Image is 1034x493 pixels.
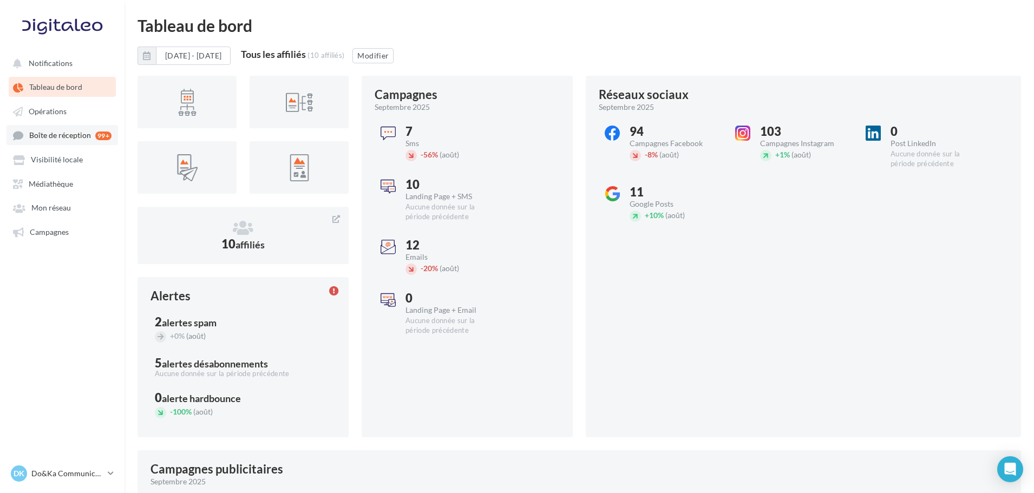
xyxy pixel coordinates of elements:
a: Tableau de bord [6,77,118,96]
span: septembre 2025 [375,102,430,113]
span: Notifications [29,58,73,68]
span: Mon réseau [31,203,71,213]
span: - [645,150,647,159]
div: 11 [630,186,720,198]
span: 0% [170,331,185,340]
span: 20% [421,264,438,273]
span: 10 [221,236,265,251]
span: + [645,211,649,220]
a: Médiathèque [6,174,118,193]
div: Aucune donnée sur la période précédente [405,316,496,336]
div: alertes désabonnements [162,359,268,369]
div: alerte hardbounce [162,393,241,403]
div: (10 affiliés) [307,51,344,60]
span: 1% [775,150,790,159]
div: Campagnes [375,89,437,101]
button: [DATE] - [DATE] [138,47,231,65]
div: Landing Page + Email [405,306,496,314]
span: (août) [186,331,206,340]
div: 94 [630,126,720,137]
span: (août) [193,407,213,416]
div: Aucune donnée sur la période précédente [891,149,981,169]
div: 12 [405,239,496,251]
div: Campagnes Instagram [760,140,850,147]
div: 0 [405,292,496,304]
a: Mon réseau [6,198,118,217]
span: 10% [645,211,664,220]
span: - [170,407,173,416]
div: 103 [760,126,850,137]
div: 0 [891,126,981,137]
div: Post LinkedIn [891,140,981,147]
div: 5 [155,357,331,369]
div: Aucune donnée sur la période précédente [155,369,331,379]
span: (août) [659,150,679,159]
div: Aucune donnée sur la période précédente [405,202,496,222]
div: 0 [155,392,331,404]
span: DK [14,468,24,479]
div: 7 [405,126,496,137]
div: Tous les affiliés [241,49,306,59]
div: Landing Page + SMS [405,193,496,200]
div: Réseaux sociaux [599,89,689,101]
span: 100% [170,407,192,416]
div: Open Intercom Messenger [997,456,1023,482]
button: Notifications [6,53,114,73]
span: (août) [440,264,459,273]
span: - [421,264,423,273]
span: (août) [665,211,685,220]
div: Campagnes Facebook [630,140,720,147]
a: Visibilité locale [6,149,118,169]
span: Tableau de bord [29,83,82,92]
a: Opérations [6,101,118,121]
span: affiliés [235,239,265,251]
span: Boîte de réception [29,131,91,140]
span: Médiathèque [29,179,73,188]
span: 8% [645,150,658,159]
p: Do&Ka Communication [31,468,103,479]
div: Sms [405,140,496,147]
span: Campagnes [30,227,69,236]
a: Campagnes [6,222,118,241]
div: 99+ [95,132,112,140]
button: [DATE] - [DATE] [156,47,231,65]
div: 2 [155,316,331,328]
a: DK Do&Ka Communication [9,463,116,484]
div: Alertes [150,290,191,302]
span: 56% [421,150,438,159]
button: Modifier [352,48,394,63]
span: (août) [440,150,459,159]
div: Emails [405,253,496,261]
span: Opérations [29,107,67,116]
span: Visibilité locale [31,155,83,165]
div: Tableau de bord [138,17,1021,34]
div: alertes spam [162,318,217,327]
span: + [775,150,780,159]
div: Google Posts [630,200,720,208]
span: septembre 2025 [599,102,654,113]
span: - [421,150,423,159]
span: (août) [791,150,811,159]
div: Campagnes publicitaires [150,463,283,475]
span: septembre 2025 [150,476,206,487]
div: 10 [405,179,496,190]
a: Boîte de réception 99+ [6,125,118,145]
span: + [170,331,174,340]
